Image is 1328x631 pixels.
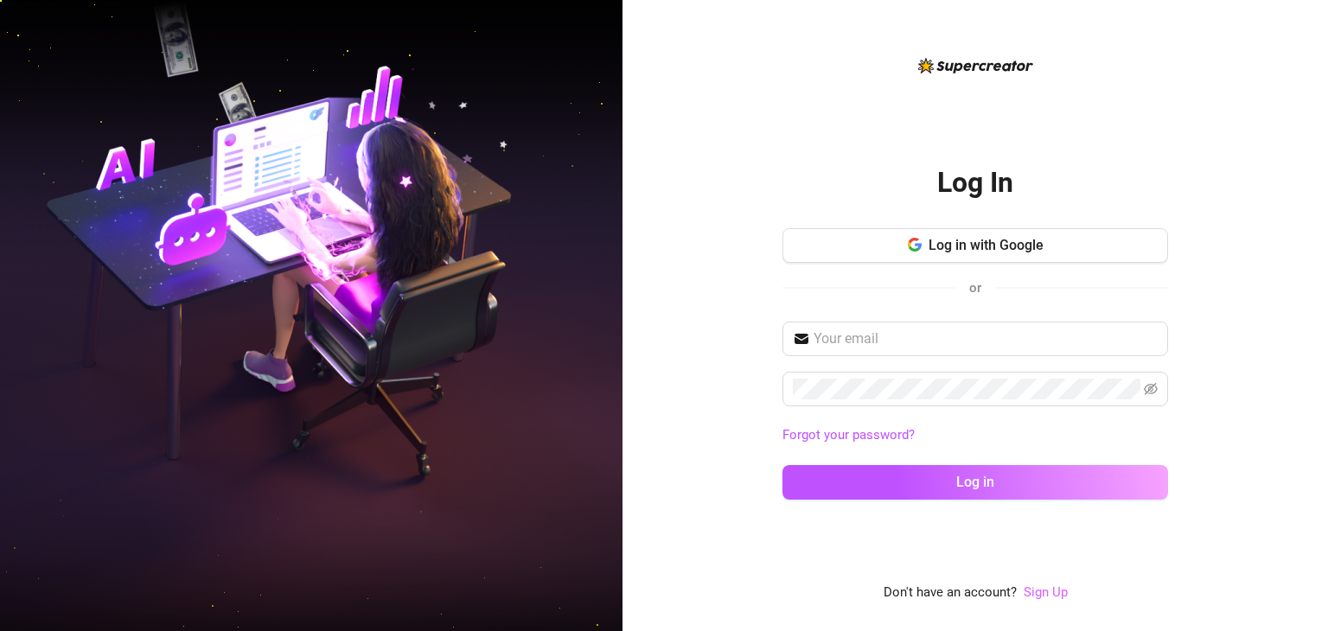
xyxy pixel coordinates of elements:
img: logo-BBDzfeDw.svg [918,58,1033,73]
span: or [969,280,981,296]
a: Sign Up [1024,583,1068,603]
span: Don't have an account? [884,583,1017,603]
span: Log in with Google [929,237,1044,253]
button: Log in with Google [782,228,1168,263]
h2: Log In [937,165,1013,201]
a: Forgot your password? [782,425,1168,446]
a: Forgot your password? [782,427,915,443]
span: Log in [956,474,994,490]
input: Your email [814,328,1158,349]
button: Log in [782,465,1168,500]
a: Sign Up [1024,584,1068,600]
span: eye-invisible [1144,382,1158,396]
